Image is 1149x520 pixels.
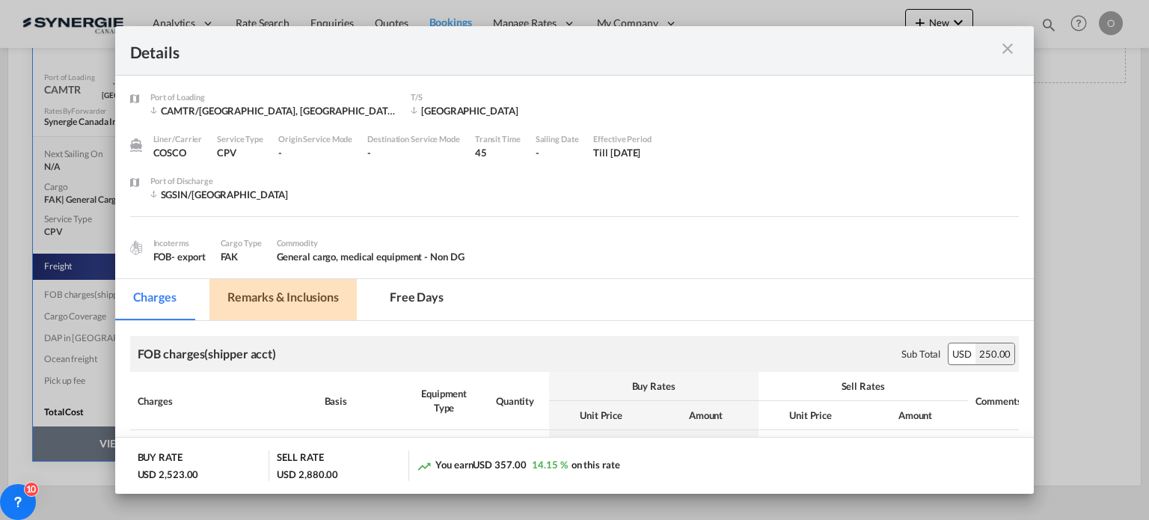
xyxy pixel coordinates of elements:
div: Transit Time [475,132,521,146]
div: Charges [138,394,310,408]
div: Port of Loading [150,91,396,104]
span: , [336,251,338,263]
div: Destination Service Mode [367,132,460,146]
div: SGSIN/Singapore [150,188,289,201]
div: COSCO [153,146,203,159]
div: Port of Discharge [150,174,289,188]
span: CPV [217,147,236,159]
div: You earn on this rate [417,458,619,474]
div: FAK [221,250,262,263]
div: Incoterms [153,236,206,250]
div: Sell Rates [766,379,960,393]
div: Origin Service Mode [278,132,352,146]
div: Quantity [489,394,542,408]
div: SELL RATE [277,450,323,468]
th: Unit Price [759,401,863,430]
md-icon: icon-close m-3 fg-AAA8AD cursor [999,40,1017,58]
th: Unit Price [549,401,654,430]
md-tab-item: Free days [372,279,462,320]
th: Comments [968,372,1028,430]
body: Editor, editor2 [15,15,325,31]
md-icon: icon-trending-up [417,459,432,474]
div: USD 2,880.00 [277,468,338,481]
div: USD [949,343,975,364]
div: Effective Period [593,132,651,146]
span: 14.15 % [532,459,567,471]
div: 45 [475,146,521,159]
th: Amount [863,401,968,430]
div: USD 2,523.00 [138,468,199,481]
div: Liner/Carrier [153,132,203,146]
md-pagination-wrapper: Use the left and right arrow keys to navigate between tabs [115,279,477,320]
div: Buy Rates [557,379,751,393]
md-dialog: Port of Loading ... [115,26,1035,495]
span: General cargo [277,251,341,263]
div: Cargo Type [221,236,262,250]
div: - export [171,250,205,263]
div: Vancouver [411,104,530,117]
div: CAMTR/Montreal, QC [150,104,396,117]
div: - [367,146,460,159]
span: USD 357.00 [473,459,526,471]
iframe: Chat [11,441,64,498]
div: BUY RATE [138,450,183,468]
div: T/S [411,91,530,104]
div: Service Type [217,132,263,146]
div: Sub Total [901,347,940,361]
div: Equipment Type [414,387,474,414]
div: FOB charges(shipper acct) [138,346,277,362]
span: medical equipment - Non DG [340,251,464,263]
th: Amount [654,401,759,430]
div: Till 30 Sep 2025 [593,146,640,159]
div: - [536,146,579,159]
md-tab-item: Charges [115,279,194,320]
div: 250.00 [975,343,1014,364]
div: Details [130,41,931,60]
div: Basis [325,394,399,408]
div: Sailing Date [536,132,579,146]
img: cargo.png [128,239,144,256]
div: Commodity [277,236,465,250]
md-tab-item: Remarks & Inclusions [209,279,357,320]
div: FOB [153,250,206,263]
div: - [278,146,352,159]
